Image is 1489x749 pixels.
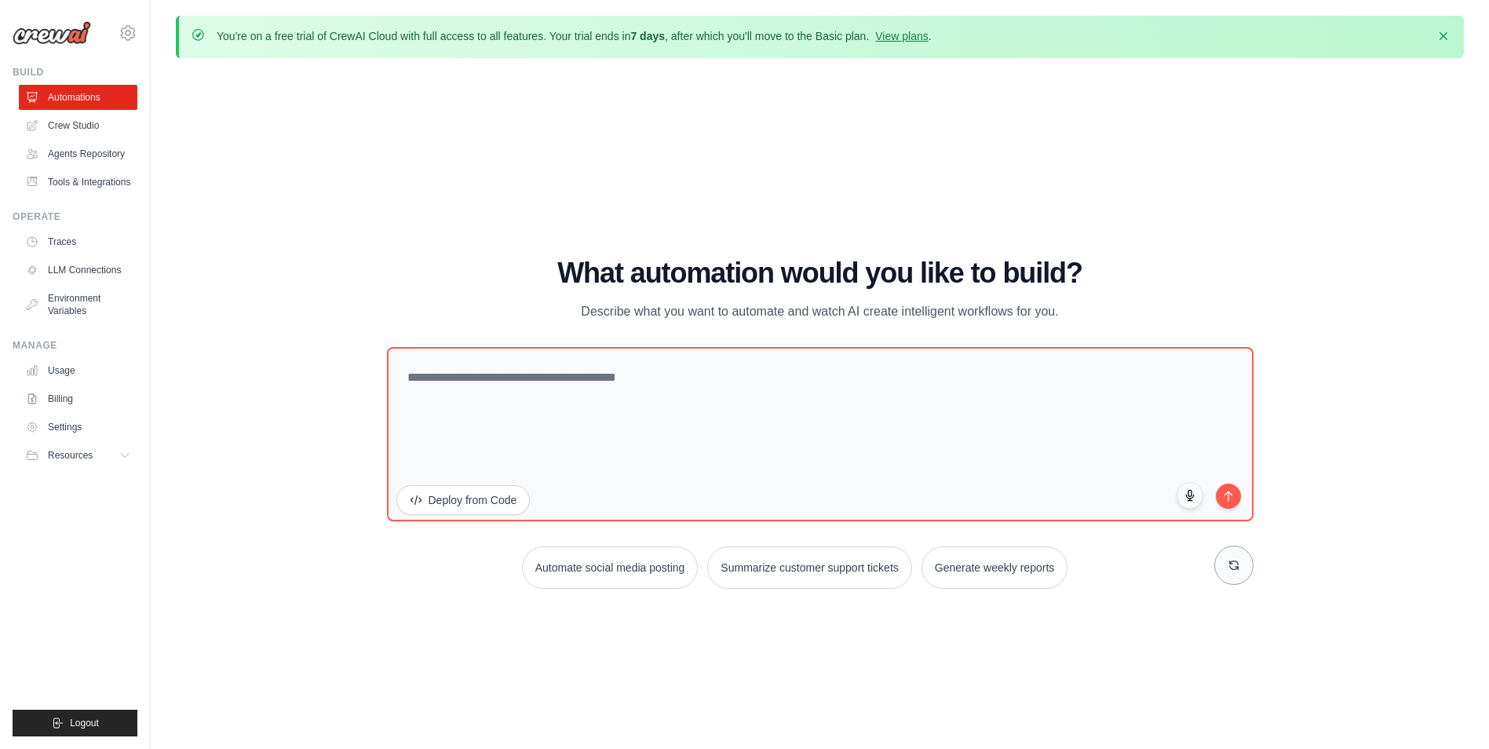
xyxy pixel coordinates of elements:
[13,66,137,79] div: Build
[630,30,665,42] strong: 7 days
[19,386,137,411] a: Billing
[19,170,137,195] a: Tools & Integrations
[19,286,137,323] a: Environment Variables
[217,28,932,44] p: You're on a free trial of CrewAI Cloud with full access to all features. Your trial ends in , aft...
[13,21,91,45] img: Logo
[19,113,137,138] a: Crew Studio
[396,485,531,515] button: Deploy from Code
[1411,674,1489,749] iframe: Chat Widget
[19,141,137,166] a: Agents Repository
[707,546,911,589] button: Summarize customer support tickets
[13,339,137,352] div: Manage
[387,258,1254,289] h1: What automation would you like to build?
[13,210,137,223] div: Operate
[13,710,137,736] button: Logout
[522,546,699,589] button: Automate social media posting
[19,358,137,383] a: Usage
[19,229,137,254] a: Traces
[70,717,99,729] span: Logout
[19,258,137,283] a: LLM Connections
[19,443,137,468] button: Resources
[19,415,137,440] a: Settings
[19,85,137,110] a: Automations
[557,301,1084,322] p: Describe what you want to automate and watch AI create intelligent workflows for you.
[48,449,93,462] span: Resources
[875,30,928,42] a: View plans
[922,546,1068,589] button: Generate weekly reports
